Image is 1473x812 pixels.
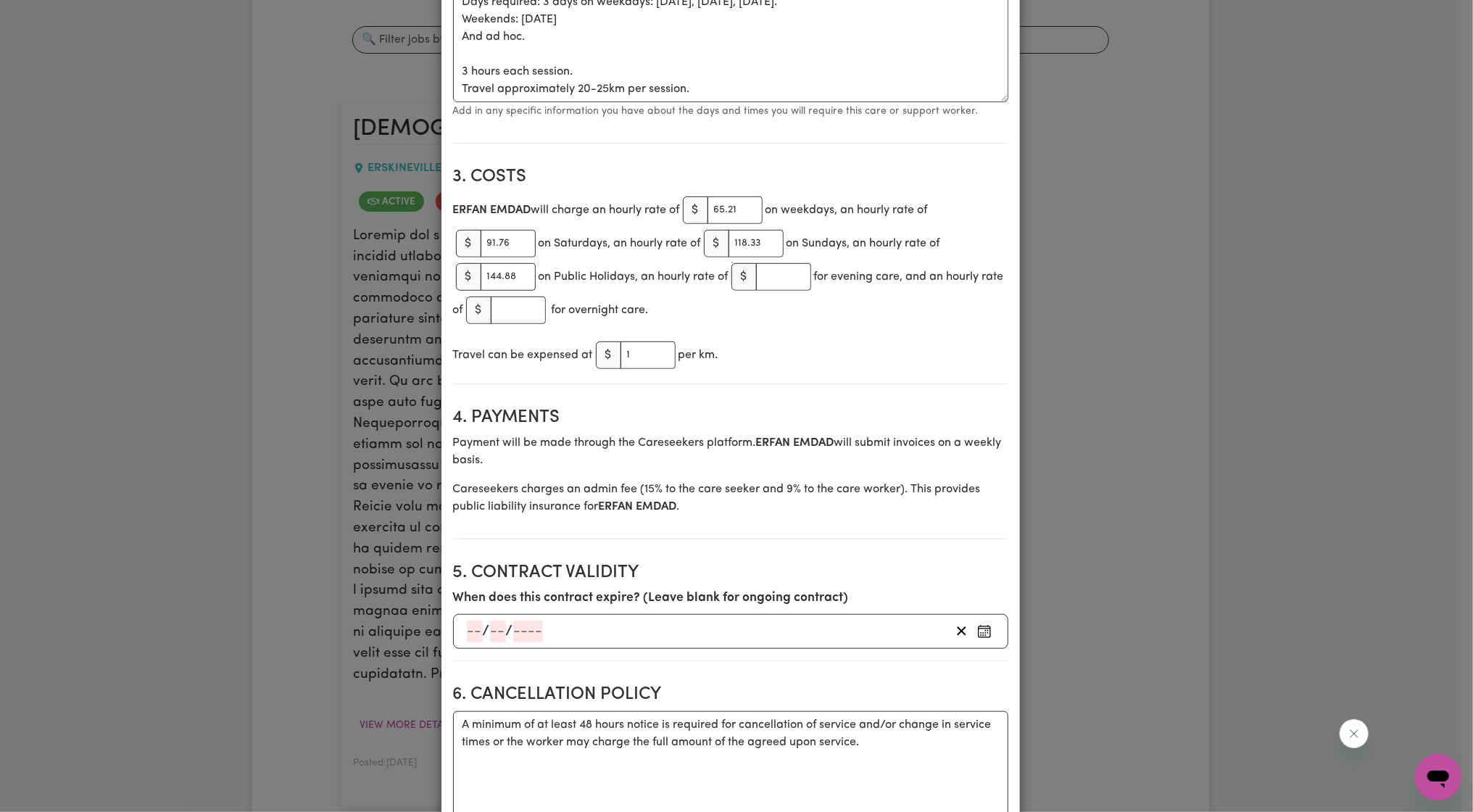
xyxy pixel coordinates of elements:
[453,167,1008,188] h2: 3. Costs
[506,623,513,639] span: /
[973,621,996,642] button: Enter an expiry date for this contract (optional)
[453,434,1008,469] p: Payment will be made through the Careseekers platform. will submit invoices on a weekly basis.
[453,106,979,117] small: Add in any specific information you have about the days and times you will require this care or s...
[1340,719,1369,748] iframe: Close message
[453,589,849,608] label: When does this contract expire? (Leave blank for ongoing contract)
[599,501,677,513] b: ERFAN EMDAD
[756,437,834,449] b: ERFAN EMDAD
[683,196,708,224] span: $
[456,230,481,257] span: $
[9,10,88,22] span: Need any help?
[456,263,481,291] span: $
[453,684,1008,705] h2: 6. Cancellation Policy
[453,339,1008,372] div: Travel can be expensed at per km.
[453,194,1008,327] div: will charge an hourly rate of on weekdays, an hourly rate of on Saturdays, an hourly rate of on S...
[1415,754,1461,800] iframe: Button to launch messaging window
[483,623,490,639] span: /
[453,481,1008,515] p: Careseekers charges an admin fee ( 15 % to the care seeker and 9% to the care worker). This provi...
[466,297,491,324] span: $
[596,341,621,369] span: $
[467,621,483,642] input: --
[453,407,1008,428] h2: 4. Payments
[704,230,729,257] span: $
[513,621,543,642] input: ----
[490,621,506,642] input: --
[453,204,531,216] b: ERFAN EMDAD
[731,263,757,291] span: $
[453,563,1008,584] h2: 5. Contract Validity
[950,621,973,642] button: Remove contract expiry date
